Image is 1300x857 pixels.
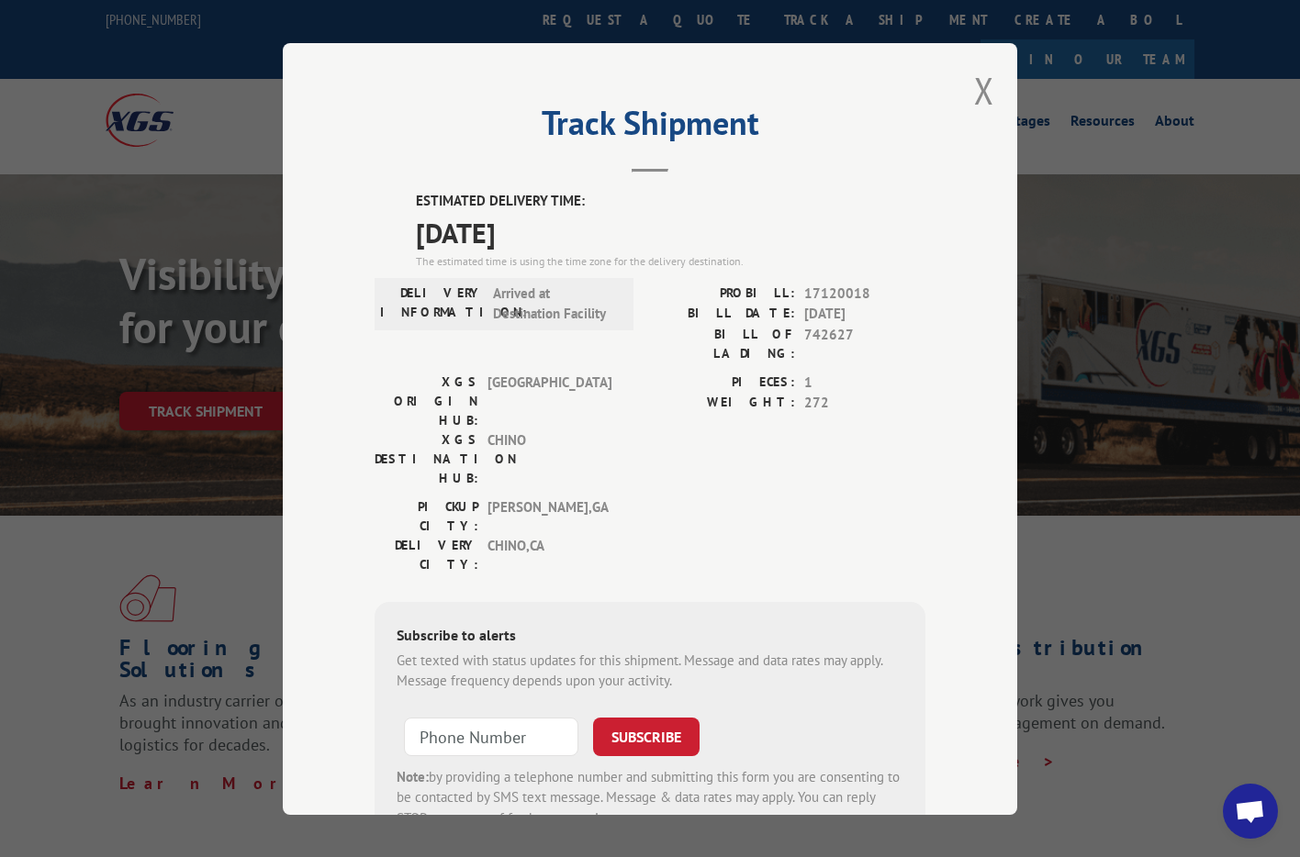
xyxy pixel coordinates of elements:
[380,283,484,324] label: DELIVERY INFORMATION:
[375,372,478,429] label: XGS ORIGIN HUB:
[487,496,611,535] span: [PERSON_NAME] , GA
[804,304,925,325] span: [DATE]
[397,767,429,785] strong: Note:
[650,324,795,362] label: BILL OF LADING:
[397,766,903,829] div: by providing a telephone number and submitting this form you are consenting to be contacted by SM...
[416,211,925,252] span: [DATE]
[493,283,617,324] span: Arrived at Destination Facility
[804,324,925,362] span: 742627
[650,372,795,393] label: PIECES:
[1223,784,1278,839] div: Open chat
[650,283,795,304] label: PROBILL:
[650,393,795,414] label: WEIGHT:
[375,429,478,487] label: XGS DESTINATION HUB:
[416,191,925,212] label: ESTIMATED DELIVERY TIME:
[487,429,611,487] span: CHINO
[487,372,611,429] span: [GEOGRAPHIC_DATA]
[804,283,925,304] span: 17120018
[593,717,700,755] button: SUBSCRIBE
[375,496,478,535] label: PICKUP CITY:
[416,252,925,269] div: The estimated time is using the time zone for the delivery destination.
[487,535,611,573] span: CHINO , CA
[804,372,925,393] span: 1
[375,110,925,145] h2: Track Shipment
[650,304,795,325] label: BILL DATE:
[404,717,578,755] input: Phone Number
[804,393,925,414] span: 272
[397,650,903,691] div: Get texted with status updates for this shipment. Message and data rates may apply. Message frequ...
[375,535,478,573] label: DELIVERY CITY:
[974,66,994,115] button: Close modal
[397,623,903,650] div: Subscribe to alerts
